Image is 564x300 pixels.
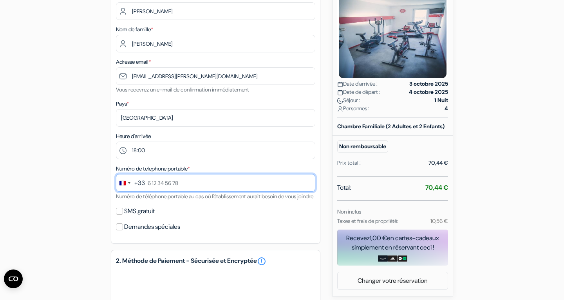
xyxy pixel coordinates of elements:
label: Numéro de telephone portable [116,165,190,173]
small: 10,56 € [430,217,448,225]
input: 6 12 34 56 78 [116,174,315,192]
a: error_outline [257,257,266,266]
label: Pays [116,100,129,108]
img: uber-uber-eats-card.png [398,255,407,262]
input: Entrez votre prénom [116,2,315,20]
input: Entrer le nom de famille [116,35,315,52]
div: Recevez en cartes-cadeaux simplement en réservant ceci ! [337,234,448,252]
img: calendar.svg [337,81,343,87]
span: 1,00 € [370,234,387,242]
img: amazon-card-no-text.png [378,255,388,262]
span: Total: [337,183,351,192]
strong: 1 Nuit [434,96,448,104]
img: calendar.svg [337,90,343,95]
img: moon.svg [337,98,343,104]
b: Chambre Familiale (2 Adultes et 2 Enfants) [337,123,445,130]
div: 70,44 € [428,159,448,167]
label: SMS gratuit [124,206,155,217]
strong: 70,44 € [425,183,448,192]
h5: 2. Méthode de Paiement - Sécurisée et Encryptée [116,257,315,266]
strong: 4 octobre 2025 [409,88,448,96]
span: Date de départ : [337,88,380,96]
small: Non remboursable [337,140,388,153]
span: Séjour : [337,96,360,104]
small: Numéro de téléphone portable au cas où l'établissement aurait besoin de vous joindre [116,193,313,200]
div: Prix total : [337,159,361,167]
label: Heure d'arrivée [116,132,151,140]
input: Entrer adresse e-mail [116,67,315,85]
label: Demandes spéciales [124,221,180,232]
label: Adresse email [116,58,151,66]
strong: 4 [445,104,448,113]
label: Nom de famille [116,25,153,34]
img: user_icon.svg [337,106,343,112]
button: Ouvrir le widget CMP [4,269,23,288]
span: Personnes : [337,104,369,113]
div: +33 [134,178,145,188]
strong: 3 octobre 2025 [409,80,448,88]
span: Date d'arrivée : [337,80,378,88]
img: adidas-card.png [388,255,398,262]
small: Vous recevrez un e-mail de confirmation immédiatement [116,86,249,93]
a: Changer votre réservation [338,273,448,288]
button: Change country, selected France (+33) [116,174,145,191]
small: Non inclus [337,208,361,215]
small: Taxes et frais de propriété: [337,217,398,225]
